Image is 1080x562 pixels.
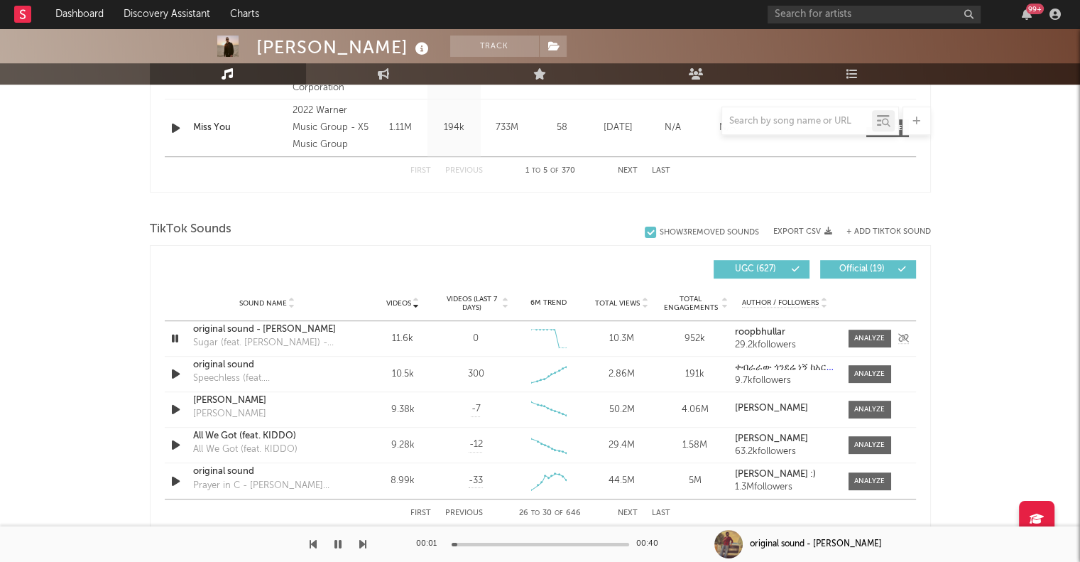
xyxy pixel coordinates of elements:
input: Search by song name or URL [722,116,872,127]
button: 99+ [1022,9,1032,20]
div: 2.86M [589,367,655,382]
div: 2022 Warner Music Group - X5 Music Group [293,102,370,153]
span: Videos [386,299,411,308]
button: Previous [445,509,483,517]
button: UGC(627) [714,260,809,279]
div: 50.2M [589,403,655,417]
button: First [410,509,431,517]
a: [PERSON_NAME] [735,404,834,414]
button: Export CSV [773,227,832,236]
div: 9.28k [370,438,436,453]
strong: [PERSON_NAME] :) [735,470,816,479]
span: to [532,168,540,174]
a: original sound [193,358,342,372]
div: 952k [662,332,728,346]
span: Official ( 19 ) [829,265,895,274]
span: to [531,510,540,517]
strong: ቀብራራው ጎንደሬ ነኝ ከአርባያ በለሳ !!!!❤❤ [735,363,886,372]
input: Search for artists [768,6,981,23]
strong: [PERSON_NAME] [735,404,808,413]
span: -33 [469,474,483,488]
strong: roopbhullar [735,328,785,337]
div: [PERSON_NAME] [193,407,266,421]
div: 26 30 646 [511,505,589,522]
div: 0 [473,332,479,346]
button: Official(19) [820,260,916,279]
div: Speechless (feat. [PERSON_NAME]) - Extended Mix [193,372,342,386]
div: 29.4M [589,438,655,453]
div: Sugar (feat. [PERSON_NAME]) - Stadiumx Remix [193,336,342,350]
span: Author / Followers [742,298,819,308]
a: original sound [193,465,342,479]
span: of [555,510,563,517]
div: 4.06M [662,403,728,417]
div: 8.99k [370,474,436,488]
span: Videos (last 7 days) [442,295,500,312]
button: Next [618,509,638,517]
a: ቀብራራው ጎንደሬ ነኝ ከአርባያ በለሳ !!!!❤❤ [735,363,834,373]
div: original sound - [PERSON_NAME] [750,538,882,551]
button: + Add TikTok Sound [832,228,931,236]
button: Next [618,167,638,175]
div: Prayer in C - [PERSON_NAME] Radio Edit [193,479,342,493]
div: All We Got (feat. KIDDO) [193,443,298,457]
button: Last [652,167,670,175]
div: 9.38k [370,403,436,417]
a: [PERSON_NAME] [735,434,834,444]
div: 1.58M [662,438,728,453]
div: 5M [662,474,728,488]
span: UGC ( 627 ) [723,265,788,274]
div: 1 5 370 [511,163,589,180]
div: 10.3M [589,332,655,346]
span: Total Engagements [662,295,719,312]
div: 10.5k [370,367,436,382]
div: 00:40 [636,536,665,553]
span: Total Views [595,299,640,308]
button: First [410,167,431,175]
div: 9.7k followers [735,376,834,386]
div: 44.5M [589,474,655,488]
button: Last [652,509,670,517]
span: -12 [469,438,482,452]
div: 191k [662,367,728,382]
a: All We Got (feat. KIDDO) [193,429,342,443]
div: 99 + [1026,4,1044,14]
a: [PERSON_NAME] [193,394,342,408]
div: 6M Trend [516,298,582,308]
span: Sound Name [239,299,287,308]
button: Previous [445,167,483,175]
a: original sound - [PERSON_NAME] [193,323,342,337]
div: 11.6k [370,332,436,346]
strong: [PERSON_NAME] [735,434,808,443]
span: TikTok Sounds [150,221,231,238]
div: [PERSON_NAME] [256,36,432,59]
div: 00:01 [416,536,444,553]
button: + Add TikTok Sound [846,228,931,236]
div: 63.2k followers [735,447,834,457]
a: [PERSON_NAME] :) [735,470,834,480]
div: 300 [467,367,484,382]
a: roopbhullar [735,328,834,337]
button: Track [450,36,539,57]
span: of [550,168,559,174]
div: Show 3 Removed Sounds [660,228,759,237]
div: 29.2k followers [735,340,834,350]
div: 1.3M followers [735,482,834,492]
span: -7 [471,402,480,416]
